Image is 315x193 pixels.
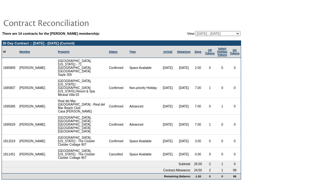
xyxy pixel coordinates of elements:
[216,161,229,167] td: 1
[204,167,216,173] td: 2
[128,115,160,135] td: Advanced
[216,148,229,161] td: 0
[2,32,100,35] b: There are 14 contracts for the [PERSON_NAME] membership:
[128,135,160,148] td: Space Available
[217,47,228,56] a: Select HolidayTokens
[229,167,241,173] td: 99
[2,161,192,167] td: Subtotal:
[57,98,108,115] td: Real del Mar, [GEOGRAPHIC_DATA] - Real del Mar Beach Club Casa [PERSON_NAME]
[108,148,128,161] td: Cancelled
[192,98,204,115] td: 7.00
[229,78,241,98] td: 0
[204,115,216,135] td: 1
[192,173,204,179] td: -1.50
[204,161,216,167] td: 2
[160,135,175,148] td: [DATE]
[2,115,18,135] td: 1690029
[176,78,192,98] td: [DATE]
[108,58,128,78] td: Confirmed
[192,161,204,167] td: 26.00
[229,161,241,167] td: 0
[2,98,18,115] td: 1695085
[2,58,18,78] td: 1685809
[128,58,160,78] td: Space Available
[204,173,216,179] td: 0
[160,58,175,78] td: [DATE]
[230,49,240,55] a: SGTokens
[176,115,192,135] td: [DATE]
[2,173,192,179] td: Remaining Balance:
[204,135,216,148] td: 0
[108,135,128,148] td: Confirmed
[216,58,229,78] td: 0
[109,50,118,53] a: Status
[229,58,241,78] td: 0
[2,148,18,161] td: 1811451
[18,135,47,148] td: [PERSON_NAME]
[205,49,215,55] a: ARTokens
[108,78,128,98] td: Confirmed
[229,135,241,148] td: 0
[216,173,229,179] td: 0
[57,115,108,135] td: [GEOGRAPHIC_DATA], [GEOGRAPHIC_DATA] - [GEOGRAPHIC_DATA], [GEOGRAPHIC_DATA] [GEOGRAPHIC_DATA]
[192,148,204,161] td: 0.00
[194,50,201,53] a: Days
[204,58,216,78] td: 0
[2,78,18,98] td: 1685807
[160,115,175,135] td: [DATE]
[108,115,128,135] td: Confirmed
[204,78,216,98] td: 1
[2,167,192,173] td: Contract Allowance:
[163,50,172,53] a: Arrival
[3,16,128,29] img: pgTtlContractReconciliation.gif
[57,148,108,161] td: [GEOGRAPHIC_DATA], [US_STATE] - The Cloister Cloister Cottage 907
[176,135,192,148] td: [DATE]
[229,148,241,161] td: 0
[192,167,204,173] td: 24.50
[129,50,136,53] a: Type
[216,135,229,148] td: 0
[57,135,108,148] td: [GEOGRAPHIC_DATA], [US_STATE] - The Cloister Cloister Cottage 907
[192,115,204,135] td: 7.00
[57,78,108,98] td: [GEOGRAPHIC_DATA], [US_STATE] - [GEOGRAPHIC_DATA] [US_STATE] Resort & Spa Miraval Villa 03
[18,98,47,115] td: [PERSON_NAME]
[176,98,192,115] td: [DATE]
[229,173,241,179] td: 99
[216,98,229,115] td: 1
[18,115,47,135] td: [PERSON_NAME]
[216,78,229,98] td: 0
[160,78,175,98] td: [DATE]
[176,148,192,161] td: [DATE]
[229,98,241,115] td: 0
[192,78,204,98] td: 7.00
[18,148,47,161] td: [PERSON_NAME]
[176,58,192,78] td: [DATE]
[108,98,128,115] td: Confirmed
[204,148,216,161] td: 0
[160,148,175,161] td: [DATE]
[19,50,30,53] a: Member
[128,98,160,115] td: Advanced
[18,58,47,78] td: [PERSON_NAME]
[204,98,216,115] td: 0
[156,31,240,36] td: View:
[2,41,241,46] td: 30 Day Contract :: [DATE] - [DATE] (Current)
[216,167,229,173] td: 1
[216,115,229,135] td: 0
[128,78,160,98] td: Non-priority Holiday
[229,115,241,135] td: 0
[192,58,204,78] td: 2.00
[57,58,108,78] td: [GEOGRAPHIC_DATA], [US_STATE] - 71 [GEOGRAPHIC_DATA], [GEOGRAPHIC_DATA] Sayle 305
[160,98,175,115] td: [DATE]
[2,46,18,58] td: Id
[58,50,70,53] a: Property
[18,78,47,98] td: [PERSON_NAME]
[2,135,18,148] td: 1812019
[192,135,204,148] td: 3.00
[177,50,191,53] a: Departure
[128,148,160,161] td: Space Available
